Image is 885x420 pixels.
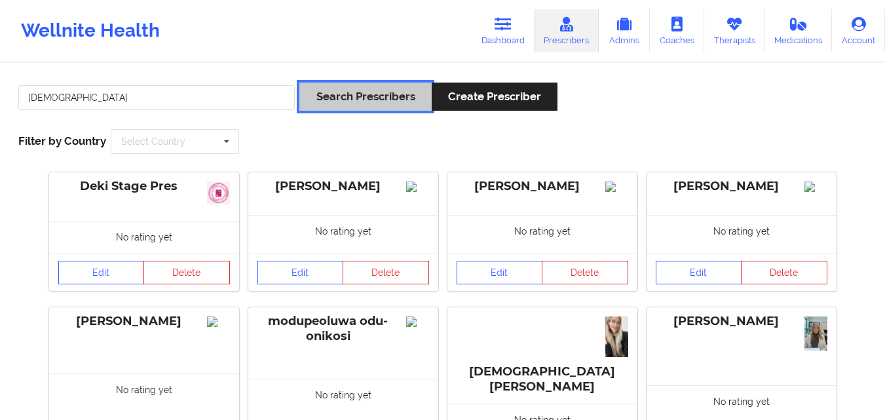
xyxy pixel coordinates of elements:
button: Search Prescribers [299,83,431,111]
div: [PERSON_NAME] [58,314,230,329]
button: Delete [741,261,827,284]
input: Search Keywords [18,85,295,110]
div: [PERSON_NAME] [257,179,429,194]
a: Dashboard [472,9,535,52]
img: Image%2Fplaceholer-image.png [605,181,628,192]
a: Coaches [650,9,704,52]
span: Filter by Country [18,134,106,147]
img: Image%2Fplaceholer-image.png [804,181,827,192]
img: 0052e3ff-777b-4aca-b0e1-080d590c5aa1_IMG_7016.JPG [605,316,628,357]
div: Select Country [121,137,185,146]
div: [PERSON_NAME] [656,179,827,194]
div: [PERSON_NAME] [457,179,628,194]
div: No rating yet [647,215,837,254]
img: Image%2Fplaceholer-image.png [406,316,429,327]
button: Delete [542,261,628,284]
img: 7794b820-3688-45ec-81e0-f9b79cbbaf67_IMG_9524.png [804,316,827,351]
a: Medications [765,9,833,52]
div: No rating yet [49,221,239,253]
div: modupeoluwa odu-onikosi [257,314,429,344]
a: Edit [58,261,145,284]
a: Edit [656,261,742,284]
a: Edit [257,261,344,284]
a: Edit [457,261,543,284]
div: [PERSON_NAME] [656,314,827,329]
button: Create Prescriber [432,83,557,111]
div: No rating yet [248,215,438,254]
img: Image%2Fplaceholer-image.png [406,181,429,192]
img: 0483450a-f106-49e5-a06f-46585b8bd3b5_slack_1.jpg [207,181,230,204]
a: Prescribers [535,9,599,52]
img: Image%2Fplaceholer-image.png [207,316,230,327]
a: Therapists [704,9,765,52]
a: Account [832,9,885,52]
div: [DEMOGRAPHIC_DATA][PERSON_NAME] [457,314,628,394]
button: Delete [343,261,429,284]
div: Deki Stage Pres [58,179,230,194]
a: Admins [599,9,650,52]
button: Delete [143,261,230,284]
div: No rating yet [447,215,637,254]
